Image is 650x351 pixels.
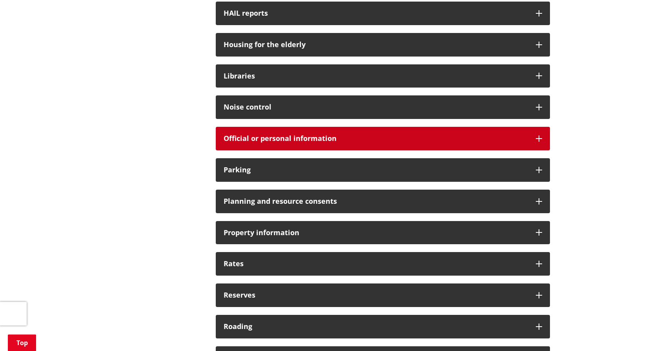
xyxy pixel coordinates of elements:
h3: Reserves [224,291,528,299]
h3: Libraries [224,72,528,80]
a: Top [8,335,36,351]
h3: Rates [224,260,528,268]
h3: Roading [224,323,528,331]
h3: Official or personal information [224,135,528,143]
h3: Noise control [224,103,528,111]
h3: Property information [224,229,528,237]
h3: Housing for the elderly [224,41,528,49]
h3: Planning and resource consents [224,197,528,205]
h3: HAIL reports [224,9,528,17]
h3: Parking [224,166,528,174]
iframe: Messenger Launcher [614,318,642,346]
